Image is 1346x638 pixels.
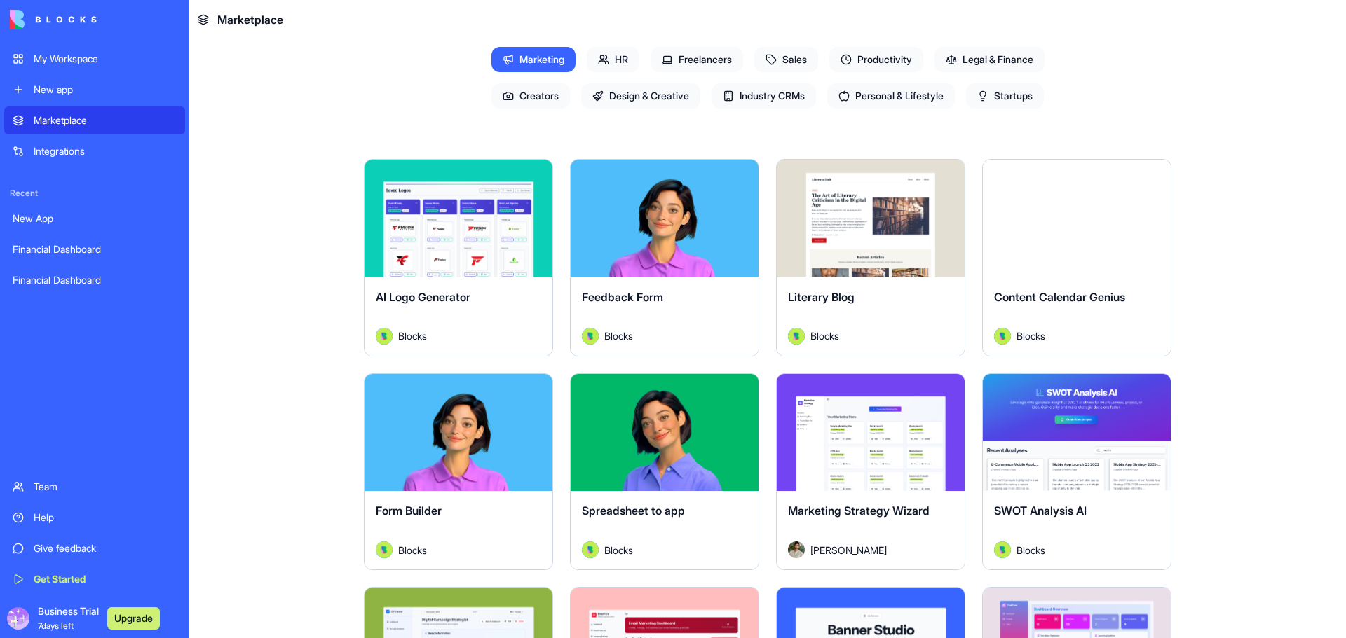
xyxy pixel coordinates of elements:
span: Blocks [1017,328,1045,343]
a: New app [4,76,185,104]
div: Give feedback [34,541,177,555]
span: Literary Blog [788,290,855,304]
a: Integrations [4,137,185,165]
a: Team [4,473,185,501]
div: New App [13,211,177,226]
span: Blocks [398,328,427,343]
a: Form BuilderAvatarBlocks [364,373,553,571]
span: Blocks [604,328,633,343]
span: Marketing [491,47,576,72]
span: Marketplace [217,11,283,28]
span: Content Calendar Genius [994,290,1125,304]
a: Literary BlogAvatarBlocks [776,159,965,356]
div: My Workspace [34,52,177,66]
div: Marketplace [34,113,177,127]
img: logo [10,10,97,29]
span: Form Builder [376,504,442,518]
img: Avatar [582,541,599,558]
img: Avatar [788,541,805,558]
span: Freelancers [651,47,743,72]
span: Blocks [398,543,427,557]
div: New app [34,83,177,97]
img: ACg8ocK7tC6GmUTa3wYSindAyRLtnC5UahbIIijpwl7Jo_uOzWMSvt0=s96-c [7,607,29,630]
span: Creators [491,83,570,109]
img: Avatar [994,541,1011,558]
img: Avatar [994,328,1011,345]
a: SWOT Analysis AIAvatarBlocks [982,373,1171,571]
span: Blocks [810,328,839,343]
div: Integrations [34,144,177,158]
a: Give feedback [4,534,185,562]
span: SWOT Analysis AI [994,504,1087,518]
div: Help [34,511,177,525]
a: Content Calendar GeniusAvatarBlocks [982,159,1171,356]
span: 7 days left [38,620,74,631]
span: Personal & Lifestyle [827,83,955,109]
span: Legal & Finance [934,47,1045,72]
a: Marketing Strategy WizardAvatar[PERSON_NAME] [776,373,965,571]
a: AI Logo GeneratorAvatarBlocks [364,159,553,356]
span: Marketing Strategy Wizard [788,504,930,518]
a: Help [4,504,185,532]
span: Sales [754,47,818,72]
img: Avatar [376,541,393,558]
span: HR [587,47,639,72]
span: Startups [966,83,1044,109]
span: Design & Creative [581,83,700,109]
a: My Workspace [4,45,185,73]
span: Spreadsheet to app [582,504,685,518]
span: Productivity [829,47,923,72]
span: Recent [4,188,185,199]
a: New App [4,204,185,233]
a: Marketplace [4,106,185,134]
span: Blocks [1017,543,1045,557]
a: Get Started [4,565,185,593]
button: Upgrade [107,607,160,630]
div: Financial Dashboard [13,242,177,256]
img: Avatar [788,328,805,345]
span: Industry CRMs [712,83,816,109]
a: Financial Dashboard [4,266,185,294]
span: Business Trial [38,604,99,632]
a: Spreadsheet to appAvatarBlocks [570,373,759,571]
span: [PERSON_NAME] [810,543,887,557]
a: Feedback FormAvatarBlocks [570,159,759,356]
a: Financial Dashboard [4,235,185,263]
div: Team [34,480,177,494]
img: Avatar [582,328,599,345]
div: Get Started [34,572,177,586]
span: Blocks [604,543,633,557]
div: Financial Dashboard [13,273,177,287]
span: Feedback Form [582,290,663,304]
span: AI Logo Generator [376,290,470,304]
img: Avatar [376,328,393,345]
